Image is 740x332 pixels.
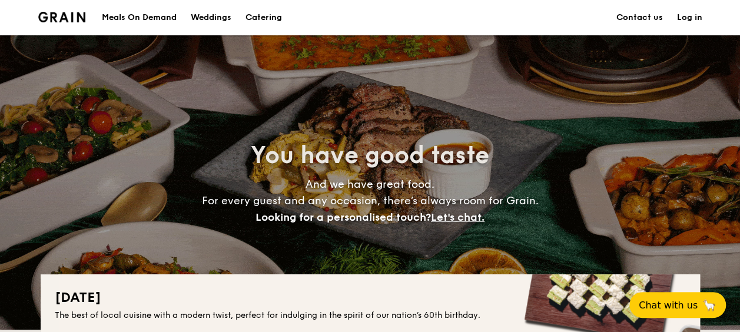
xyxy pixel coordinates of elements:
[55,310,686,321] div: The best of local cuisine with a modern twist, perfect for indulging in the spirit of our nation’...
[629,292,726,318] button: Chat with us🦙
[431,211,485,224] span: Let's chat.
[55,288,686,307] h2: [DATE]
[38,12,86,22] img: Grain
[202,178,539,224] span: And we have great food. For every guest and any occasion, there’s always room for Grain.
[255,211,431,224] span: Looking for a personalised touch?
[251,141,489,170] span: You have good taste
[38,12,86,22] a: Logotype
[702,298,716,312] span: 🦙
[639,300,698,311] span: Chat with us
